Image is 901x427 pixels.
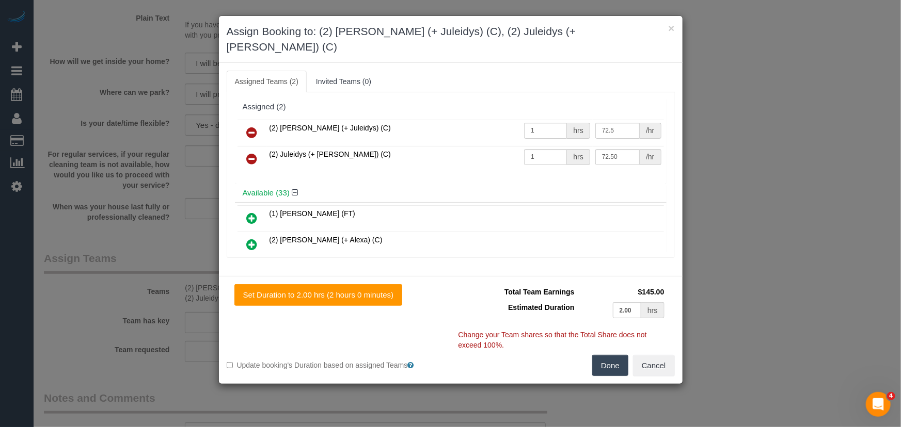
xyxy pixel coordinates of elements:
iframe: Intercom live chat [866,392,891,417]
button: × [668,23,674,34]
button: Done [592,355,628,376]
span: (2) [PERSON_NAME] (+ Alexa) (C) [270,236,383,244]
div: /hr [640,149,661,165]
div: Assigned (2) [243,103,659,111]
span: Estimated Duration [508,303,574,311]
span: (2) Juleidys (+ [PERSON_NAME]) (C) [270,150,391,158]
button: Cancel [633,355,675,376]
button: Set Duration to 2.00 hrs (2 hours 0 minutes) [234,284,403,306]
td: $145.00 [577,284,667,300]
span: 4 [887,392,895,400]
div: hrs [567,123,590,139]
a: Assigned Teams (2) [227,71,307,92]
span: (2) [PERSON_NAME] (+ Juleidys) (C) [270,124,391,132]
input: Update booking's Duration based on assigned Teams [227,362,233,369]
a: Invited Teams (0) [308,71,380,92]
h3: Assign Booking to: (2) [PERSON_NAME] (+ Juleidys) (C), (2) Juleidys (+ [PERSON_NAME]) (C) [227,24,675,55]
div: /hr [640,123,661,139]
h4: Available (33) [243,189,659,198]
label: Update booking's Duration based on assigned Teams [227,360,443,370]
div: hrs [567,149,590,165]
div: hrs [641,302,664,318]
span: (1) [PERSON_NAME] (FT) [270,209,355,218]
td: Total Team Earnings [459,284,577,300]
